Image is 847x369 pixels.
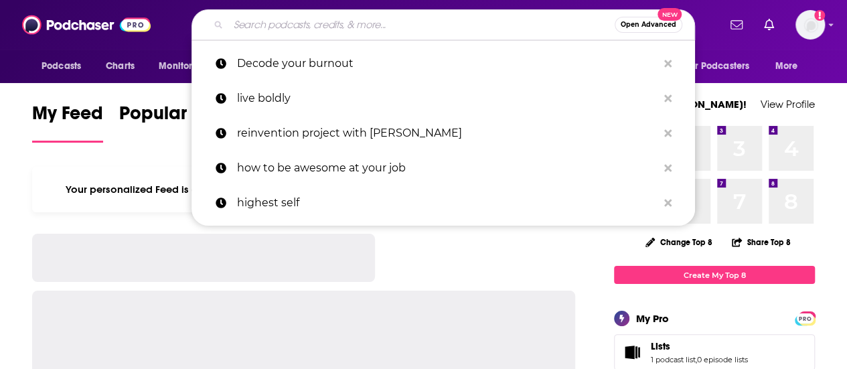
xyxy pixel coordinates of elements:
span: For Podcasters [685,57,749,76]
span: Monitoring [159,57,206,76]
img: User Profile [795,10,825,40]
a: how to be awesome at your job [191,151,695,186]
span: Lists [651,340,670,352]
a: 1 podcast list [651,355,696,364]
span: Popular Feed [119,102,233,133]
a: highest self [191,186,695,220]
button: open menu [32,54,98,79]
a: Show notifications dropdown [759,13,779,36]
a: Popular Feed [119,102,233,143]
button: Change Top 8 [637,234,720,250]
span: Logged in as LBraverman [795,10,825,40]
a: reinvention project with [PERSON_NAME] [191,116,695,151]
a: Charts [97,54,143,79]
a: Create My Top 8 [614,266,815,284]
a: My Feed [32,102,103,143]
button: open menu [766,54,815,79]
span: Open Advanced [621,21,676,28]
a: Lists [619,343,645,362]
a: PRO [797,313,813,323]
a: Decode your burnout [191,46,695,81]
div: Search podcasts, credits, & more... [191,9,695,40]
a: Lists [651,340,748,352]
svg: Add a profile image [814,10,825,21]
a: 0 episode lists [697,355,748,364]
div: My Pro [636,312,669,325]
button: open menu [149,54,224,79]
p: how to be awesome at your job [237,151,658,186]
span: More [775,57,798,76]
p: live boldly [237,81,658,116]
span: Charts [106,57,135,76]
span: , [696,355,697,364]
button: Share Top 8 [731,229,791,255]
span: New [658,8,682,21]
p: highest self [237,186,658,220]
span: My Feed [32,102,103,133]
div: Your personalized Feed is curated based on the Podcasts, Creators, Users, and Lists that you Follow. [32,167,575,212]
button: Open AdvancedNew [615,17,682,33]
p: Decode your burnout [237,46,658,81]
span: Podcasts [42,57,81,76]
a: live boldly [191,81,695,116]
input: Search podcasts, credits, & more... [228,14,615,35]
button: open menu [676,54,769,79]
img: Podchaser - Follow, Share and Rate Podcasts [22,12,151,38]
button: Show profile menu [795,10,825,40]
p: reinvention project with Jim Rome [237,116,658,151]
a: View Profile [761,98,815,110]
a: Show notifications dropdown [725,13,748,36]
